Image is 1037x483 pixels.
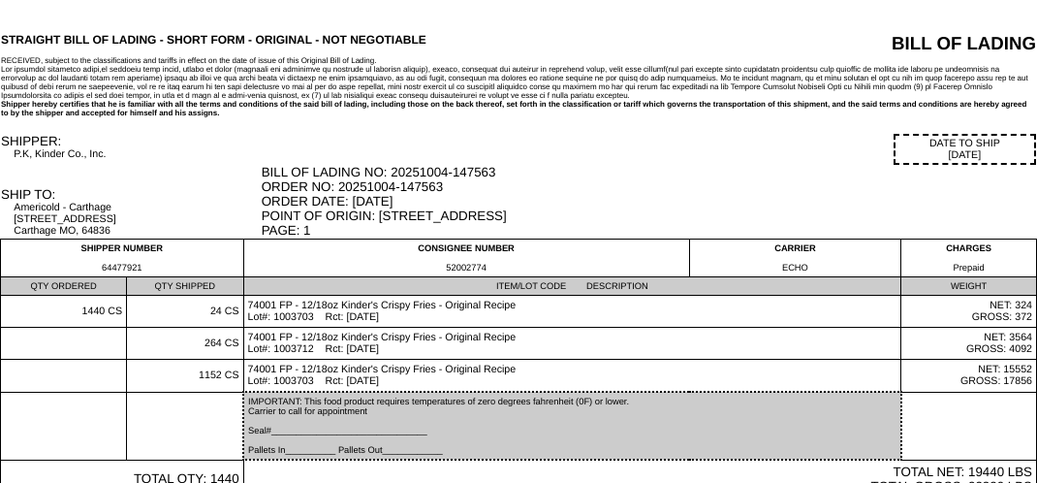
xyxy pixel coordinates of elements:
div: Shipper hereby certifies that he is familiar with all the terms and conditions of the said bill o... [1,100,1036,117]
div: P.K, Kinder Co., Inc. [14,148,259,160]
div: SHIPPER: [1,134,260,148]
td: 74001 FP - 12/18oz Kinder's Crispy Fries - Original Recipe Lot#: 1003712 Rct: [DATE] [243,328,901,360]
div: 52002774 [248,263,685,273]
td: CHARGES [901,240,1037,277]
td: QTY SHIPPED [127,277,243,296]
td: NET: 15552 GROSS: 17856 [901,360,1037,393]
td: 1440 CS [1,296,127,328]
td: IMPORTANT: This food product requires temperatures of zero degrees fahrenheit (0F) or lower. Carr... [243,392,901,460]
td: NET: 3564 GROSS: 4092 [901,328,1037,360]
div: SHIP TO: [1,187,260,202]
td: CONSIGNEE NUMBER [243,240,689,277]
td: 24 CS [127,296,243,328]
div: Prepaid [905,263,1032,273]
td: WEIGHT [901,277,1037,296]
div: DATE TO SHIP [DATE] [894,134,1036,165]
td: SHIPPER NUMBER [1,240,244,277]
div: BILL OF LADING [749,33,1036,54]
div: ECHO [694,263,896,273]
td: 74001 FP - 12/18oz Kinder's Crispy Fries - Original Recipe Lot#: 1003703 Rct: [DATE] [243,296,901,328]
div: 64477921 [5,263,239,273]
div: Americold - Carthage [STREET_ADDRESS] Carthage MO, 64836 [14,202,259,237]
td: 264 CS [127,328,243,360]
td: 74001 FP - 12/18oz Kinder's Crispy Fries - Original Recipe Lot#: 1003703 Rct: [DATE] [243,360,901,393]
div: BILL OF LADING NO: 20251004-147563 ORDER NO: 20251004-147563 ORDER DATE: [DATE] POINT OF ORIGIN: ... [262,165,1036,238]
td: CARRIER [689,240,900,277]
td: NET: 324 GROSS: 372 [901,296,1037,328]
td: ITEM/LOT CODE DESCRIPTION [243,277,901,296]
td: QTY ORDERED [1,277,127,296]
td: 1152 CS [127,360,243,393]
